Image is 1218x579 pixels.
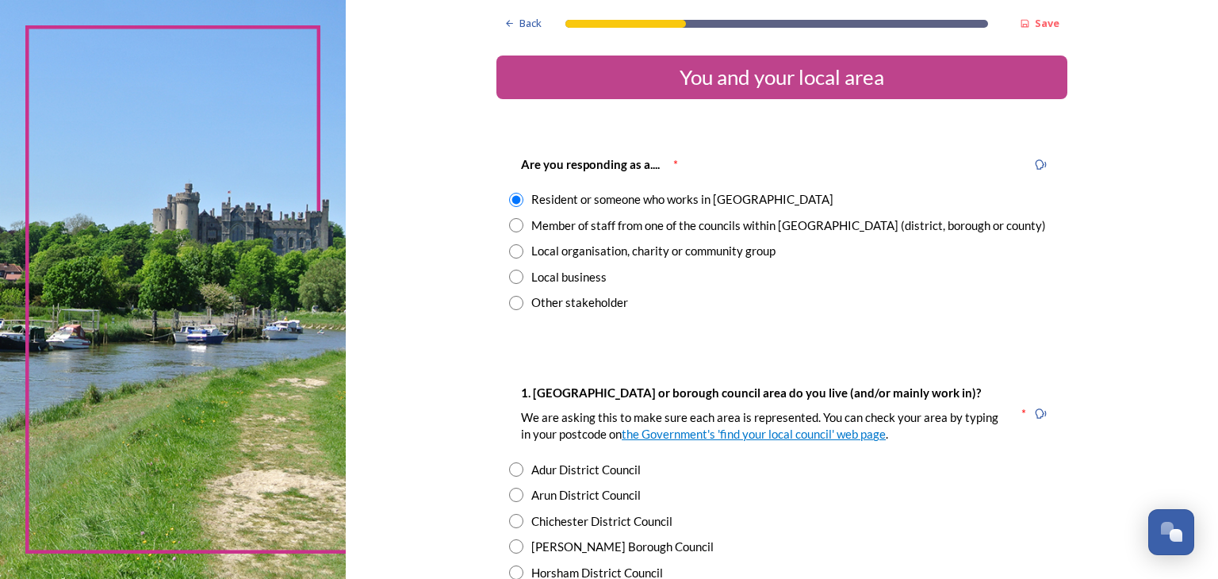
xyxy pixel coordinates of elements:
[531,190,833,209] div: Resident or someone who works in [GEOGRAPHIC_DATA]
[531,242,776,260] div: Local organisation, charity or community group
[531,268,607,286] div: Local business
[531,217,1046,235] div: Member of staff from one of the councils within [GEOGRAPHIC_DATA] (district, borough or county)
[521,385,981,400] strong: 1. [GEOGRAPHIC_DATA] or borough council area do you live (and/or mainly work in)?
[1148,509,1194,555] button: Open Chat
[1035,16,1059,30] strong: Save
[622,427,886,441] a: the Government's 'find your local council' web page
[531,512,672,531] div: Chichester District Council
[521,157,660,171] strong: Are you responding as a....
[531,538,714,556] div: [PERSON_NAME] Borough Council
[531,293,628,312] div: Other stakeholder
[531,486,641,504] div: Arun District Council
[531,461,641,479] div: Adur District Council
[503,62,1061,93] div: You and your local area
[521,409,1008,443] p: We are asking this to make sure each area is represented. You can check your area by typing in yo...
[519,16,542,31] span: Back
